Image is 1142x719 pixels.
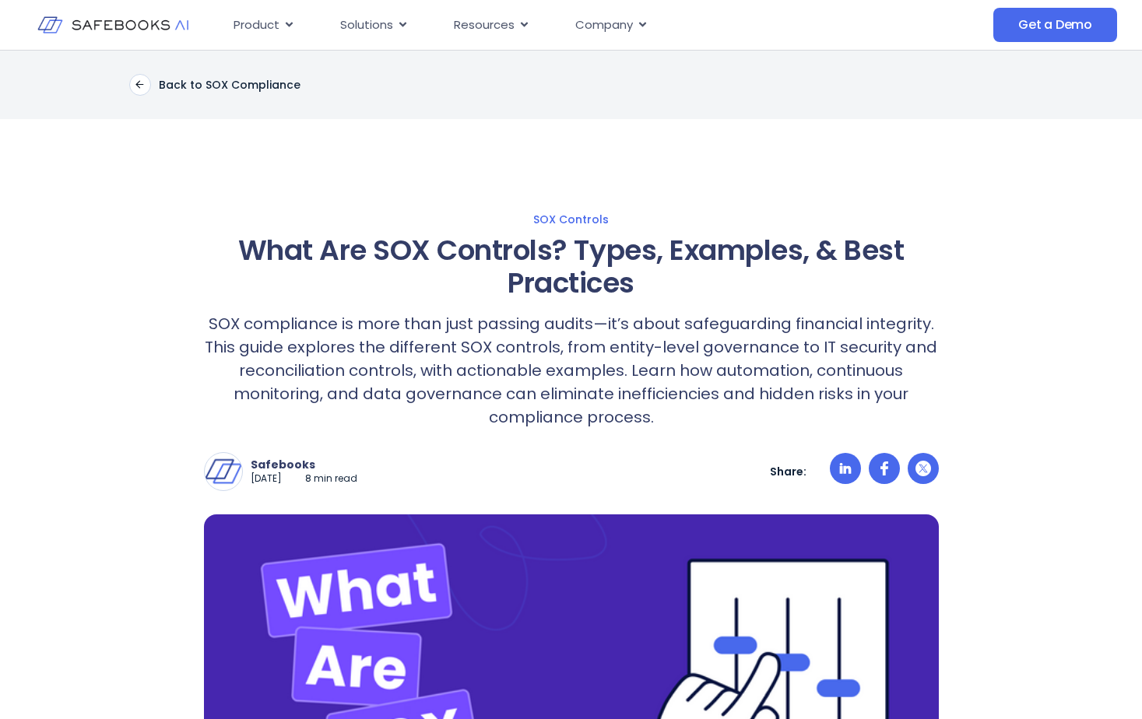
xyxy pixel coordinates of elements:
[204,312,939,429] p: SOX compliance is more than just passing audits—it’s about safeguarding financial integrity. This...
[234,16,279,34] span: Product
[1018,17,1092,33] span: Get a Demo
[159,78,300,92] p: Back to SOX Compliance
[221,10,869,40] nav: Menu
[340,16,393,34] span: Solutions
[129,74,300,96] a: Back to SOX Compliance
[51,212,1091,226] a: SOX Controls
[251,472,282,486] p: [DATE]
[575,16,633,34] span: Company
[770,465,806,479] p: Share:
[251,458,357,472] p: Safebooks
[305,472,357,486] p: 8 min read
[993,8,1117,42] a: Get a Demo
[204,234,939,300] h1: What Are SOX Controls? Types, Examples, & Best Practices
[454,16,515,34] span: Resources
[221,10,869,40] div: Menu Toggle
[205,453,242,490] img: Safebooks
